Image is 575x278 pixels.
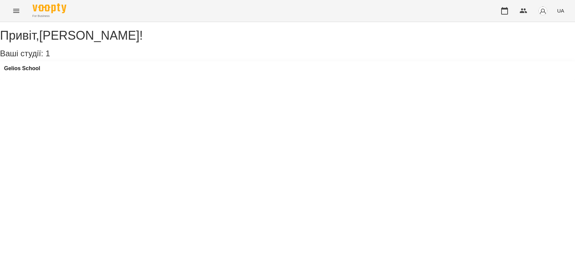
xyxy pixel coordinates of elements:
[45,49,50,58] span: 1
[4,65,40,72] a: Gelios School
[33,14,66,18] span: For Business
[554,4,567,17] button: UA
[33,3,66,13] img: Voopty Logo
[8,3,24,19] button: Menu
[557,7,564,14] span: UA
[538,6,548,16] img: avatar_s.png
